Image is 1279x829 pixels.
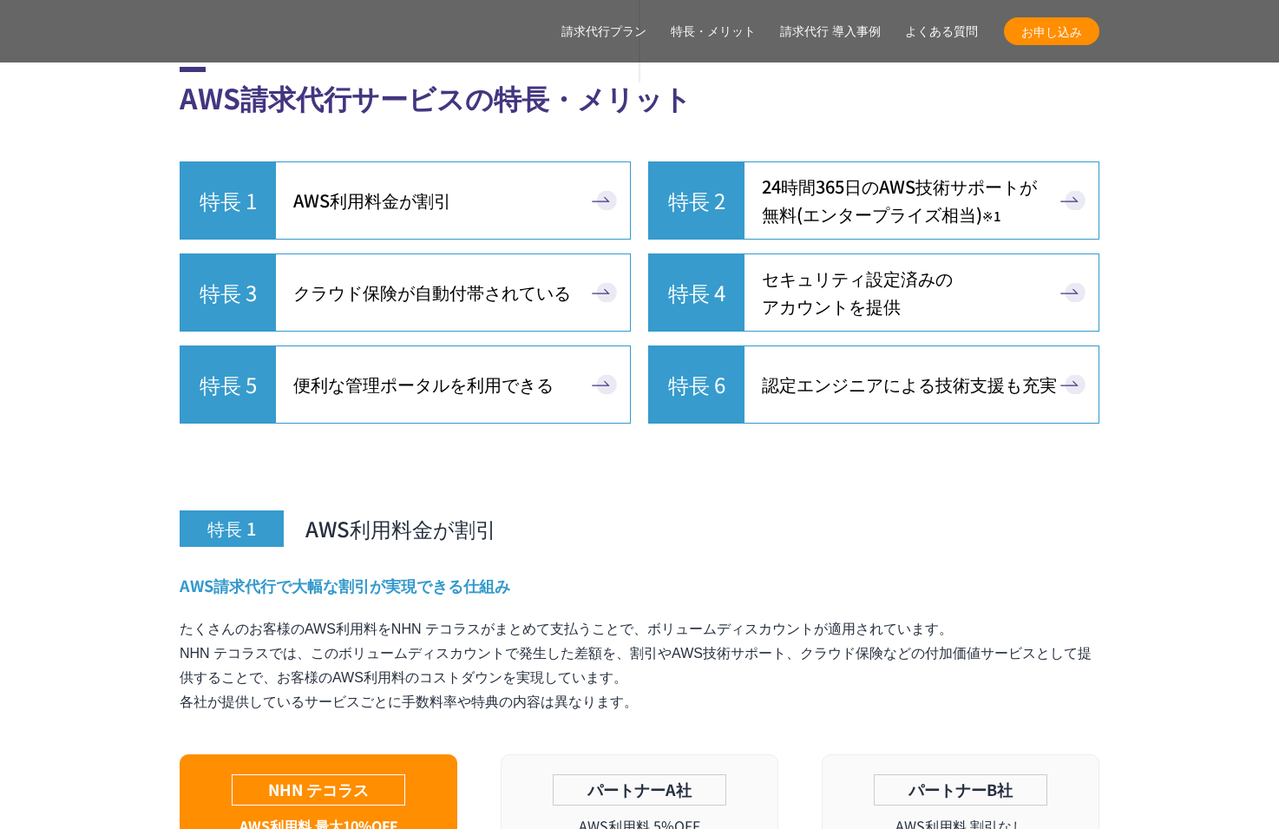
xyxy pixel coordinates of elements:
[649,162,744,239] span: 特長 2
[180,161,631,240] a: 特長 1 AWS利用料金が割引
[671,23,756,41] a: 特長・メリット
[905,23,978,41] a: よくある質問
[561,23,646,41] a: 請求代行プラン
[648,253,1099,332] a: 特長 4 セキュリティ設定済みのアカウントを提供
[232,774,405,806] p: NHN テコラス
[762,371,1057,398] span: 認定エンジニアによる技術支援も充実
[649,254,744,331] span: 特長 4
[293,279,571,306] span: クラウド保険が自動付帯されている
[1004,23,1099,41] span: お申し込み
[180,510,284,547] span: 特長 1
[293,371,554,398] span: 便利な管理ポータルを利用 できる
[648,161,1099,240] a: 特長 2 24時間365日のAWS技術サポートが無料(エンタープライズ相当)※1
[305,514,496,543] span: AWS利用料金が割引
[180,67,1099,118] h2: AWS請求代行サービスの特長・メリット
[648,345,1099,424] a: 特長 6 認定エンジニアによる技術支援も充実
[180,253,631,332] a: 特長 3 クラウド保険が自動付帯されている
[180,346,276,423] span: 特長 5
[180,162,276,239] span: 特長 1
[553,774,726,806] p: パートナーA社
[180,617,1099,714] p: たくさんのお客様のAWS利用料をNHN テコラスがまとめて支払うことで、ボリュームディスカウントが適用されています。 NHN テコラスでは、このボリュームディスカウントで発生した差額を、割引やA...
[762,173,1037,228] span: 24時間365日の AWS技術サポートが 無料 (エンタープライズ相当)
[180,575,1099,596] h4: AWS請求代行で大幅な割引が実現できる仕組み
[180,345,631,424] a: 特長 5 便利な管理ポータルを利用できる
[874,774,1047,806] p: パートナーB社
[762,265,953,320] span: セキュリティ設定済みの アカウントを提供
[780,23,881,41] a: 請求代行 導入事例
[180,254,276,331] span: 特長 3
[649,346,744,423] span: 特長 6
[1004,17,1099,45] a: お申し込み
[293,187,451,214] span: AWS利用料金が割引
[982,207,1001,225] small: ※1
